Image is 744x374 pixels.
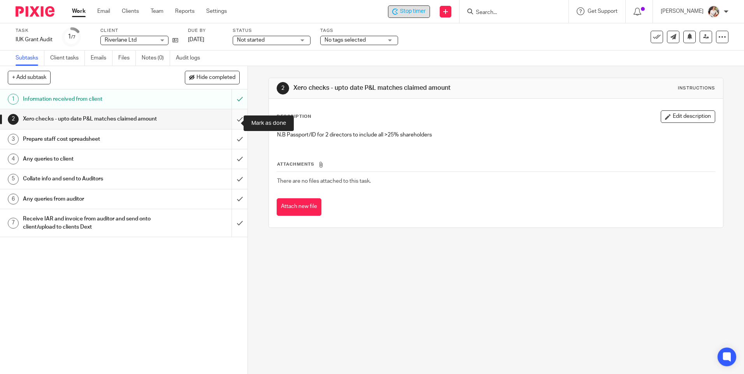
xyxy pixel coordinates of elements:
[277,178,371,184] span: There are no files attached to this task.
[237,37,265,43] span: Not started
[151,7,163,15] a: Team
[185,71,240,84] button: Hide completed
[475,9,545,16] input: Search
[23,113,157,125] h1: Xero checks - upto date P&L matches claimed amount
[661,7,704,15] p: [PERSON_NAME]
[23,193,157,205] h1: Any queries from auditor
[188,37,204,42] span: [DATE]
[16,28,53,34] label: Task
[23,93,157,105] h1: Information received from client
[175,7,195,15] a: Reports
[122,7,139,15] a: Clients
[23,153,157,165] h1: Any queries to client
[400,7,426,16] span: Stop timer
[71,35,75,39] small: /7
[97,7,110,15] a: Email
[8,114,19,125] div: 2
[8,134,19,145] div: 3
[50,51,85,66] a: Client tasks
[277,131,714,139] p: N.B Passport/ID for 2 directors to include all >25% shareholders
[277,162,314,166] span: Attachments
[8,194,19,204] div: 6
[105,37,137,43] span: Riverlane Ltd
[72,7,86,15] a: Work
[23,173,157,185] h1: Collate info and send to Auditors
[100,28,178,34] label: Client
[118,51,136,66] a: Files
[277,198,321,216] button: Attach new file
[68,32,75,41] div: 1
[8,94,19,105] div: 1
[325,37,366,43] span: No tags selected
[388,5,430,18] div: Riverlane Ltd - IUK Grant Audit
[8,154,19,164] div: 4
[16,36,53,44] div: IUK Grant Audit
[8,218,19,229] div: 7
[197,75,235,81] span: Hide completed
[707,5,720,18] img: Kayleigh%20Henson.jpeg
[588,9,618,14] span: Get Support
[16,51,44,66] a: Subtasks
[16,6,54,17] img: Pixie
[23,133,157,145] h1: Prepare staff cost spreadsheet
[91,51,112,66] a: Emails
[23,213,157,233] h1: Receive IAR and invoice from auditor and send onto client/upload to clients Dext
[188,28,223,34] label: Due by
[8,71,51,84] button: + Add subtask
[233,28,311,34] label: Status
[293,84,512,92] h1: Xero checks - upto date P&L matches claimed amount
[277,82,289,94] div: 2
[661,110,715,123] button: Edit description
[678,85,715,91] div: Instructions
[8,174,19,185] div: 5
[142,51,170,66] a: Notes (0)
[320,28,398,34] label: Tags
[176,51,206,66] a: Audit logs
[277,114,311,120] p: Description
[206,7,227,15] a: Settings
